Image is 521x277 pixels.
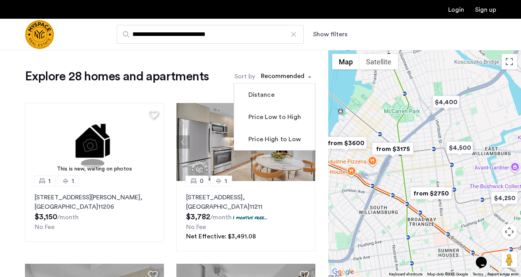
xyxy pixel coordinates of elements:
img: 1995_638575268748822459.jpeg [176,103,315,181]
button: Keyboard shortcuts [389,272,422,277]
label: Sort by [234,72,255,81]
label: Price High to Low [247,135,301,144]
button: Drag Pegman onto the map to open Street View [502,252,517,268]
p: [STREET_ADDRESS] 11211 [186,193,306,211]
a: This is new, waiting on photos [25,103,164,181]
h1: Explore 28 homes and apartments [25,69,209,84]
span: 1 [48,176,51,186]
p: [STREET_ADDRESS][PERSON_NAME] 11206 [35,193,154,211]
a: 11[STREET_ADDRESS][PERSON_NAME], [GEOGRAPHIC_DATA]11206No Fee [25,181,164,242]
a: Cazamio Logo [25,20,54,49]
span: Map data ©2025 Google [427,272,468,276]
div: $4,500 [443,139,476,156]
span: $3,782 [186,213,210,221]
span: 1 [225,176,227,186]
button: Toggle fullscreen view [502,54,517,69]
div: $4,250 [488,189,521,207]
ng-select: sort-apartment [257,69,315,83]
sub: /month [210,214,232,220]
img: 1.gif [25,103,164,181]
input: Apartment Search [117,25,304,44]
a: Report a map error [488,272,519,277]
button: Map camera controls [502,224,517,240]
a: Registration [475,7,496,13]
div: from $2750 [407,185,455,202]
img: Google [330,267,356,277]
div: This is new, waiting on photos [29,165,160,173]
div: from $3175 [369,140,417,158]
div: from $3600 [322,134,370,152]
span: 0 [200,176,204,186]
button: Show satellite imagery [359,54,398,69]
iframe: chat widget [473,246,498,269]
button: Show street map [332,54,359,69]
a: Login [448,7,464,13]
button: Previous apartment [176,135,190,149]
label: Price Low to High [247,112,301,122]
button: Show or hide filters [313,30,347,39]
p: 1 months free... [233,214,268,221]
a: Terms (opens in new tab) [473,272,483,277]
label: Distance [247,90,275,99]
img: logo [25,20,54,49]
span: $3,150 [35,213,57,221]
span: 1 [72,176,74,186]
span: No Fee [186,224,206,230]
ng-dropdown-panel: Options list [234,83,315,151]
a: 01[STREET_ADDRESS], [GEOGRAPHIC_DATA]112111 months free...No FeeNet Effective: $3,491.08 [176,181,315,251]
div: Recommended [260,71,305,83]
sub: /month [57,214,79,220]
div: $4,400 [429,93,463,111]
span: No Fee [35,224,55,230]
a: Open this area in Google Maps (opens a new window) [330,267,356,277]
span: Net Effective: $3,491.08 [186,233,256,240]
